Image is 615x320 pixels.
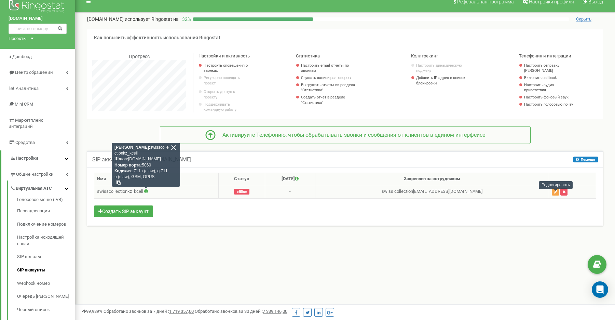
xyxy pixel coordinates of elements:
a: Настроить фоновый звук [524,95,573,100]
div: Редактировать [539,181,573,189]
strong: Кодеки: [114,169,130,173]
a: Включить callback [524,75,573,81]
a: Переадресация [17,204,75,218]
a: SIP шлюзы [17,250,75,264]
a: Настроить отправку [PERSON_NAME] [524,63,573,74]
strong: [PERSON_NAME]: [114,145,150,150]
span: Общие настройки [16,171,54,178]
p: Поддерживать командную работу [204,102,249,112]
button: Помощь [573,157,598,162]
h5: SIP аккаунты проекта [DOMAIN_NAME] [92,157,191,163]
span: Телефония и интеграции [519,53,571,58]
span: Виртуальная АТС [16,185,52,192]
a: Подключение номеров [17,218,75,231]
span: Статистика [296,53,320,58]
p: 32 % [179,16,193,23]
span: Настройки и активность [199,53,250,58]
a: Настроить динамическую подмену [416,63,469,74]
strong: Номер порта: [114,163,142,168]
td: - [265,185,315,198]
a: Чёрный список [17,303,75,317]
th: Статус [218,173,265,185]
span: Прогресс [129,54,150,59]
span: Средства [15,140,35,145]
a: Настроить аудио приветствия [524,82,573,93]
span: Маркетплейс интеграций [9,118,43,129]
a: Слушать записи разговоров [301,75,359,81]
a: Настроить оповещения о звонках [204,63,249,74]
span: Mini CRM [15,102,33,107]
button: Создать SIP аккаунт [94,205,153,217]
a: Общие настройки [10,166,75,181]
span: Как повысить эффективность использования Ringostat [94,35,220,40]
a: SIP аккаунты [17,264,75,277]
a: Добавить IP адрес в список блокировки [416,75,469,86]
span: Аналитика [16,86,39,91]
div: swisscollectionkz_kcell [DOMAIN_NAME] 5060 g.711a (alaw), g.711u (ulaw), GSM, OPUS [112,143,180,187]
td: swisscollectionkz_kcell [94,185,219,198]
a: Настроить голосовую почту [524,102,573,107]
th: Имя [94,173,219,185]
strong: Шлюз: [114,157,128,161]
span: использует Ringostat на [125,16,179,22]
div: Активируйте Телефонию, чтобы обрабатывать звонки и сообщения от клиентов в едином интерфейсе [216,131,485,139]
p: Регулярно посещать проект [204,75,249,86]
span: Центр обращений [15,70,53,75]
a: Настройка исходящей связи [17,231,75,250]
p: [DOMAIN_NAME] [87,16,179,23]
a: [DOMAIN_NAME] [9,15,67,22]
span: Обработано звонков за 30 дней : [195,309,287,314]
a: Виртуальная АТС [10,181,75,195]
th: [DATE] [265,173,315,185]
div: Open Intercom Messenger [592,281,608,298]
td: swiss collection [EMAIL_ADDRESS][DOMAIN_NAME] [315,185,549,198]
span: Обработано звонков за 7 дней : [104,309,194,314]
span: Коллтрекинг [411,53,438,58]
a: Выгружать отчеты из раздела "Статистика" [301,82,359,93]
a: Webhook номер [17,277,75,290]
a: Голосовое меню (IVR) [17,197,75,205]
th: Закреплен за сотрудником [315,173,549,185]
u: 1 719 357,00 [169,309,194,314]
a: Очередь [PERSON_NAME] [17,290,75,303]
input: Поиск по номеру [9,24,67,34]
span: Скрыть [576,16,591,22]
span: Настройки [16,156,38,161]
div: Проекты [9,36,27,42]
a: Настройки [1,150,75,166]
a: Создать отчет в разделе "Статистика" [301,95,359,105]
span: 99,989% [82,309,102,314]
u: 7 339 146,00 [263,309,287,314]
a: Настроить email отчеты по звонкам [301,63,359,74]
a: Открыть доступ к проекту [204,89,249,100]
span: Дашборд [12,54,32,59]
span: offline [234,189,249,195]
